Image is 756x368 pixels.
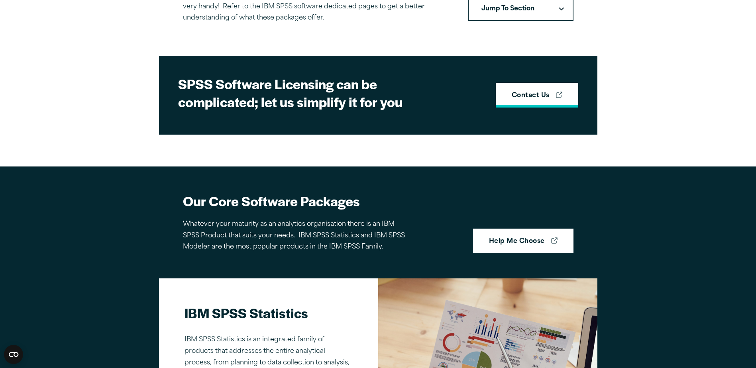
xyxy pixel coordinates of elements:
strong: Contact Us [512,91,550,101]
p: Whatever your maturity as an analytics organisation there is an IBM SPSS Product that suits your ... [183,219,408,253]
h2: SPSS Software Licensing can be complicated; let us simplify it for you [178,75,457,111]
h2: Our Core Software Packages [183,192,408,210]
a: Help Me Choose [473,229,573,253]
h2: IBM SPSS Statistics [185,304,353,322]
a: Contact Us [496,83,578,108]
button: Open CMP widget [4,345,23,364]
svg: Downward pointing chevron [559,7,564,11]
